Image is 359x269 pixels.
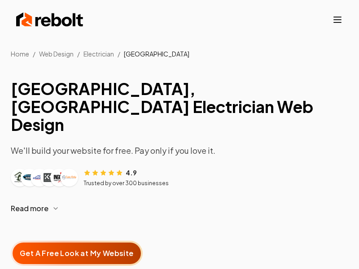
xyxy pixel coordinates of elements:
[124,49,189,58] li: [GEOGRAPHIC_DATA]
[83,180,169,187] p: Trusted by over 300 businesses
[52,170,66,185] img: Customer logo 5
[16,11,83,29] img: Rebolt Logo
[332,14,343,25] button: Toggle mobile menu
[11,168,348,187] article: Customer reviews
[62,170,76,185] img: Customer logo 6
[11,50,29,58] a: Home
[39,50,74,58] span: Web Design
[126,168,137,177] span: 4.9
[11,144,348,157] p: We'll build your website for free. Pay only if you love it.
[11,169,78,187] div: Customer logos
[83,50,114,58] a: Electrician
[20,248,134,259] span: Get A Free Look at My Website
[11,203,48,214] span: Read more
[11,80,348,134] h1: [GEOGRAPHIC_DATA], [GEOGRAPHIC_DATA] Electrician Web Design
[118,49,120,58] li: /
[32,170,47,185] img: Customer logo 3
[22,170,37,185] img: Customer logo 2
[11,198,348,219] button: Read more
[13,170,27,185] img: Customer logo 1
[11,241,143,266] button: Get A Free Look at My Website
[77,49,80,58] li: /
[33,49,35,58] li: /
[83,168,137,177] div: Rating: 4.9 out of 5 stars
[42,170,57,185] img: Customer logo 4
